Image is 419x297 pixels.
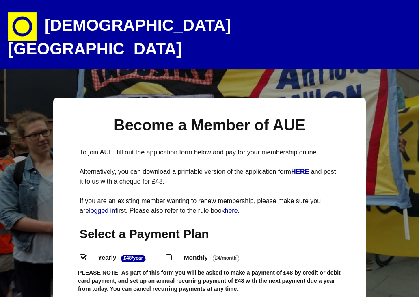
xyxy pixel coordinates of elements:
h1: Become a Member of AUE [80,115,339,135]
p: If you are an existing member wanting to renew membership, please make sure you are first. Please... [80,196,339,216]
a: logged in [89,207,115,214]
label: Monthly - . [177,252,259,264]
a: here [225,207,238,214]
img: circle-e1448293145835.png [8,12,37,41]
strong: £4/Month [213,255,239,262]
span: Select a Payment Plan [80,227,209,241]
strong: £48/Year [121,255,145,262]
p: To join AUE, fill out the application form below and pay for your membership online. [80,147,339,157]
a: HERE [291,168,311,175]
strong: HERE [291,168,309,175]
label: Yearly - . [91,252,166,264]
p: Alternatively, you can download a printable version of the application form and post it to us wit... [80,167,339,186]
